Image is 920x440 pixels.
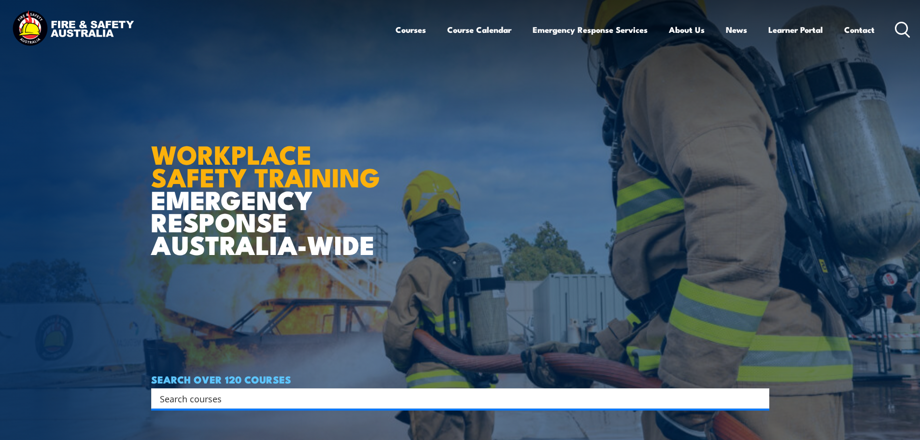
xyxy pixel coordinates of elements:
[396,17,426,43] a: Courses
[447,17,511,43] a: Course Calendar
[726,17,747,43] a: News
[752,392,766,405] button: Search magnifier button
[160,391,748,406] input: Search input
[768,17,823,43] a: Learner Portal
[151,374,769,384] h4: SEARCH OVER 120 COURSES
[162,392,750,405] form: Search form
[151,133,380,196] strong: WORKPLACE SAFETY TRAINING
[669,17,705,43] a: About Us
[844,17,875,43] a: Contact
[151,118,387,255] h1: EMERGENCY RESPONSE AUSTRALIA-WIDE
[533,17,648,43] a: Emergency Response Services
